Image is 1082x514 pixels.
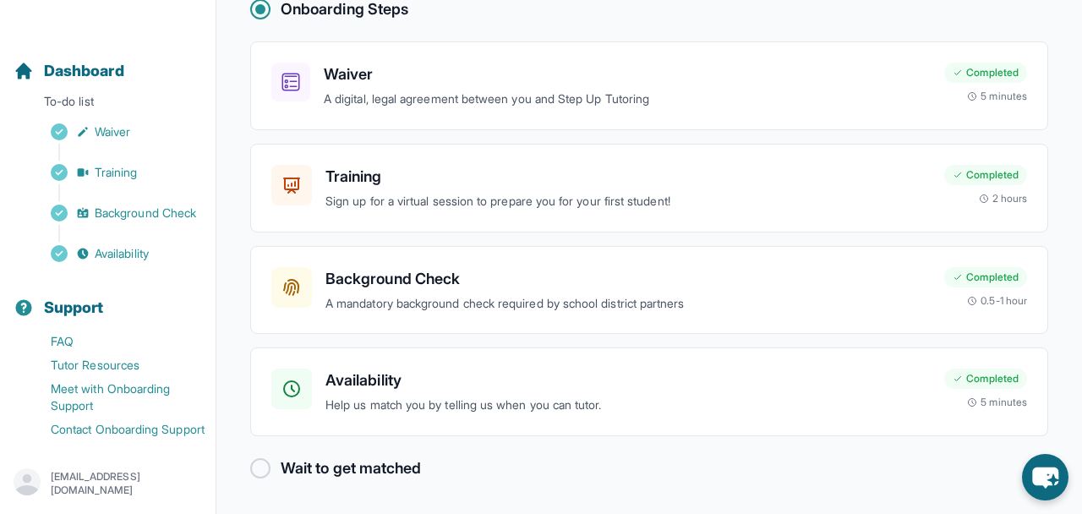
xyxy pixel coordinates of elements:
[95,123,130,140] span: Waiver
[14,330,216,353] a: FAQ
[325,165,931,189] h3: Training
[250,246,1048,335] a: Background CheckA mandatory background check required by school district partnersCompleted0.5-1 hour
[325,369,931,392] h3: Availability
[944,267,1027,287] div: Completed
[14,353,216,377] a: Tutor Resources
[14,201,216,225] a: Background Check
[325,396,931,415] p: Help us match you by telling us when you can tutor.
[250,347,1048,436] a: AvailabilityHelp us match you by telling us when you can tutor.Completed5 minutes
[14,59,124,83] a: Dashboard
[95,164,138,181] span: Training
[325,267,931,291] h3: Background Check
[14,120,216,144] a: Waiver
[944,165,1027,185] div: Completed
[1022,454,1068,500] button: chat-button
[281,457,421,480] h2: Wait to get matched
[14,468,202,499] button: [EMAIL_ADDRESS][DOMAIN_NAME]
[967,90,1027,103] div: 5 minutes
[324,90,931,109] p: A digital, legal agreement between you and Step Up Tutoring
[967,396,1027,409] div: 5 minutes
[250,144,1048,232] a: TrainingSign up for a virtual session to prepare you for your first student!Completed2 hours
[967,294,1027,308] div: 0.5-1 hour
[944,63,1027,83] div: Completed
[14,418,216,441] a: Contact Onboarding Support
[7,32,209,90] button: Dashboard
[7,269,209,326] button: Support
[14,377,216,418] a: Meet with Onboarding Support
[14,242,216,265] a: Availability
[95,205,196,221] span: Background Check
[44,296,104,320] span: Support
[7,93,209,117] p: To-do list
[325,192,931,211] p: Sign up for a virtual session to prepare you for your first student!
[324,63,931,86] h3: Waiver
[51,470,202,497] p: [EMAIL_ADDRESS][DOMAIN_NAME]
[250,41,1048,130] a: WaiverA digital, legal agreement between you and Step Up TutoringCompleted5 minutes
[979,192,1028,205] div: 2 hours
[14,161,216,184] a: Training
[325,294,931,314] p: A mandatory background check required by school district partners
[44,59,124,83] span: Dashboard
[944,369,1027,389] div: Completed
[95,245,149,262] span: Availability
